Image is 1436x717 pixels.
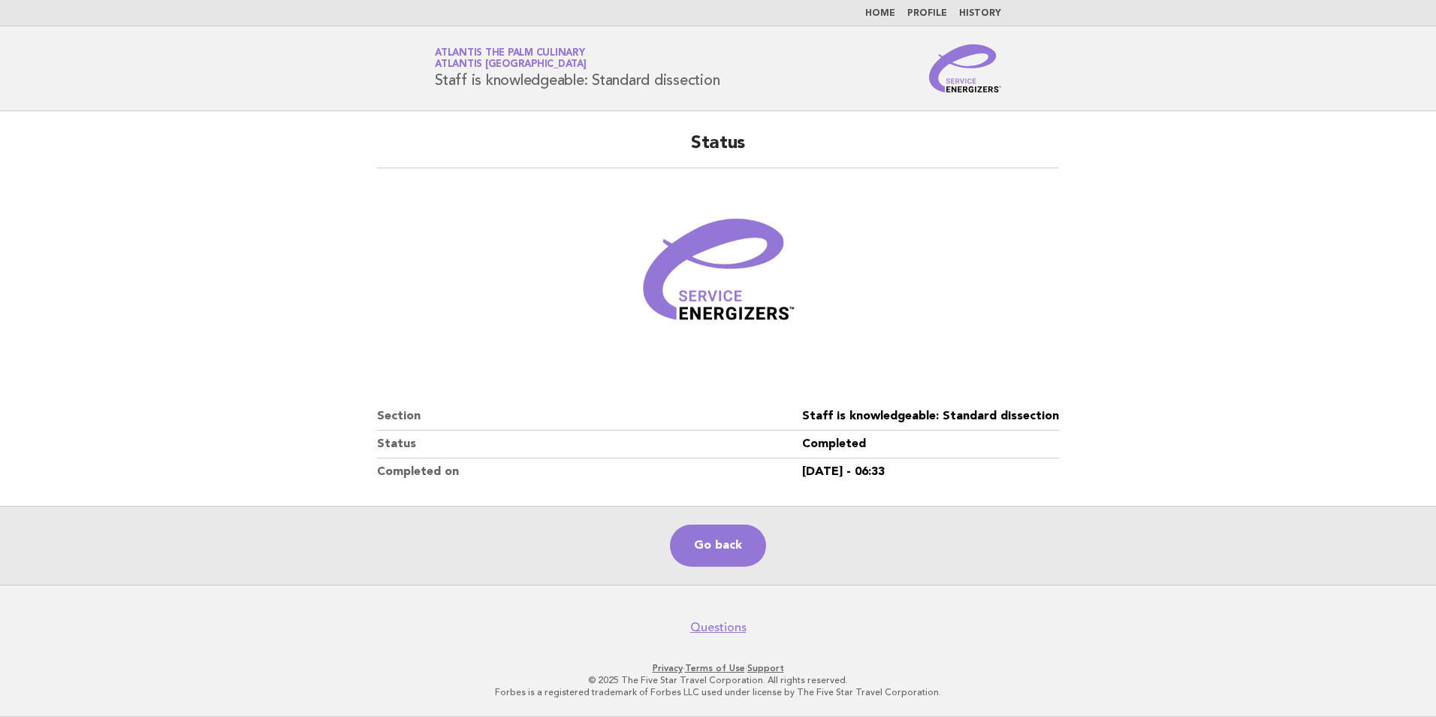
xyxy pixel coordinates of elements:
[865,9,895,18] a: Home
[653,663,683,673] a: Privacy
[258,662,1178,674] p: · ·
[377,132,1059,168] h2: Status
[802,458,1059,486] dd: [DATE] - 06:33
[377,458,802,486] dt: Completed on
[802,431,1059,458] dd: Completed
[690,620,747,635] a: Questions
[747,663,784,673] a: Support
[377,431,802,458] dt: Status
[959,9,1001,18] a: History
[628,186,808,367] img: Verified
[258,686,1178,698] p: Forbes is a registered trademark of Forbes LLC used under license by The Five Star Travel Corpora...
[802,403,1059,431] dd: Staff is knowledgeable: Standard dissection
[435,49,720,88] h1: Staff is knowledgeable: Standard dissection
[670,525,766,567] a: Go back
[929,44,1001,92] img: Service Energizers
[435,48,587,69] a: Atlantis The Palm CulinaryAtlantis [GEOGRAPHIC_DATA]
[258,674,1178,686] p: © 2025 The Five Star Travel Corporation. All rights reserved.
[435,60,587,70] span: Atlantis [GEOGRAPHIC_DATA]
[907,9,947,18] a: Profile
[377,403,802,431] dt: Section
[685,663,745,673] a: Terms of Use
